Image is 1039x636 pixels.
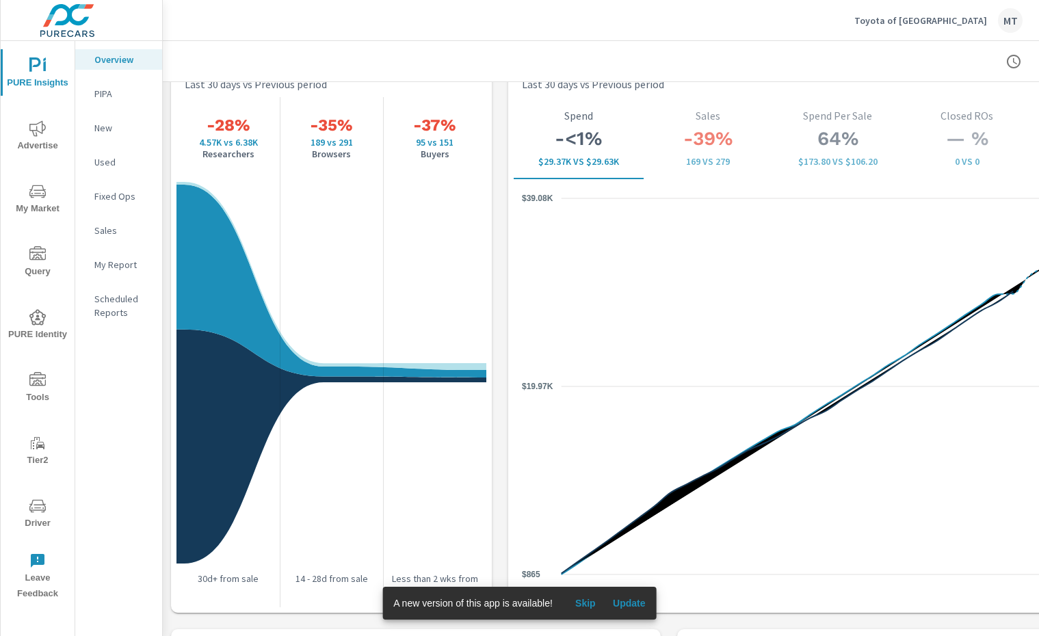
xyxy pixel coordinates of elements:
[75,83,162,104] div: PIPA
[655,109,762,122] p: Sales
[75,152,162,172] div: Used
[998,8,1023,33] div: MT
[94,87,151,101] p: PIPA
[525,127,632,150] h3: -<1%
[522,76,664,92] p: Last 30 days vs Previous period
[5,372,70,406] span: Tools
[525,156,632,167] p: $29,373 vs $29,631
[784,127,891,150] h3: 64%
[655,156,762,167] p: 169 vs 279
[522,570,540,579] text: $865
[94,189,151,203] p: Fixed Ops
[75,289,162,323] div: Scheduled Reports
[784,156,891,167] p: $173.80 vs $106.20
[913,109,1021,122] p: Closed ROs
[185,76,327,92] p: Last 30 days vs Previous period
[525,109,632,122] p: Spend
[94,292,151,319] p: Scheduled Reports
[94,258,151,271] p: My Report
[5,183,70,217] span: My Market
[393,598,553,609] span: A new version of this app is available!
[94,53,151,66] p: Overview
[522,194,553,203] text: $39.08K
[5,498,70,531] span: Driver
[913,156,1021,167] p: 0 vs 0
[5,57,70,91] span: PURE Insights
[522,382,553,391] text: $19.97K
[655,127,762,150] h3: -39%
[5,246,70,280] span: Query
[569,597,602,609] span: Skip
[607,592,651,614] button: Update
[5,120,70,154] span: Advertise
[1,41,75,607] div: nav menu
[94,121,151,135] p: New
[75,254,162,275] div: My Report
[75,118,162,138] div: New
[854,14,987,27] p: Toyota of [GEOGRAPHIC_DATA]
[613,597,646,609] span: Update
[784,109,891,122] p: Spend Per Sale
[94,155,151,169] p: Used
[94,224,151,237] p: Sales
[5,435,70,468] span: Tier2
[75,186,162,207] div: Fixed Ops
[75,220,162,241] div: Sales
[562,585,609,599] p: [DATE]
[75,49,162,70] div: Overview
[913,127,1021,150] h3: — %
[564,592,607,614] button: Skip
[5,553,70,602] span: Leave Feedback
[5,309,70,343] span: PURE Identity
